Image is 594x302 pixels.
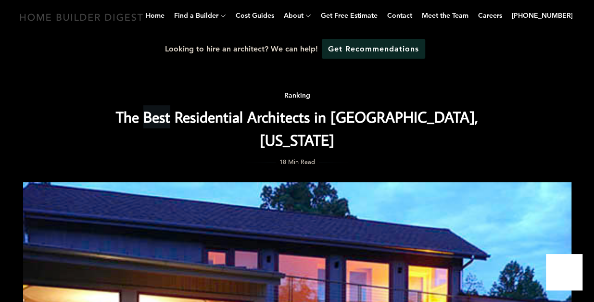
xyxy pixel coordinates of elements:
[15,8,148,26] img: Home Builder Digest
[322,39,425,59] a: Get Recommendations
[546,254,582,290] iframe: Drift Widget Chat Controller
[105,105,489,151] h1: The Best Residential Architects in [GEOGRAPHIC_DATA], [US_STATE]
[284,91,310,100] a: Ranking
[279,156,315,167] span: 18 Min Read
